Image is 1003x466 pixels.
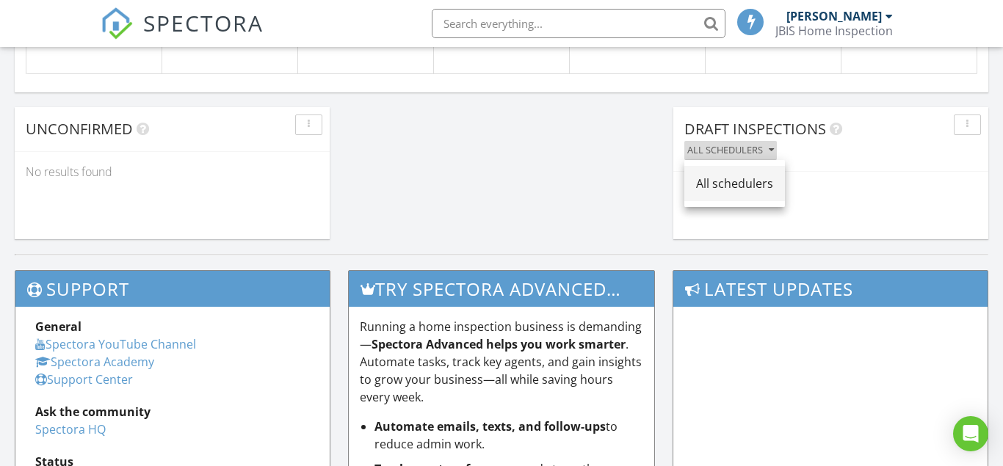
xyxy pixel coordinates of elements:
input: Search everything... [432,9,725,38]
a: Spectora Academy [35,354,154,370]
strong: General [35,318,82,335]
span: Draft Inspections [684,119,826,139]
a: Spectora HQ [35,421,106,437]
p: Running a home inspection business is demanding— . Automate tasks, track key agents, and gain ins... [360,318,643,406]
span: Unconfirmed [26,119,133,139]
a: SPECTORA [101,20,264,51]
div: [PERSON_NAME] [786,9,882,23]
div: Open Intercom Messenger [953,416,988,451]
div: All schedulers [696,175,773,192]
a: Spectora YouTube Channel [35,336,196,352]
h3: Support [15,271,330,307]
strong: Automate emails, texts, and follow-ups [374,418,606,434]
button: All schedulers [684,141,777,161]
span: SPECTORA [143,7,264,38]
h3: Try spectora advanced [DATE] [349,271,654,307]
li: to reduce admin work. [374,418,643,453]
div: No results found [15,152,330,192]
div: JBIS Home Inspection [775,23,893,38]
strong: Spectora Advanced helps you work smarter [372,336,626,352]
div: No results found [673,172,988,211]
a: Support Center [35,371,133,387]
div: Ask the community [35,403,310,421]
div: All schedulers [687,145,774,156]
h3: Latest Updates [673,271,988,307]
img: The Best Home Inspection Software - Spectora [101,7,133,40]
